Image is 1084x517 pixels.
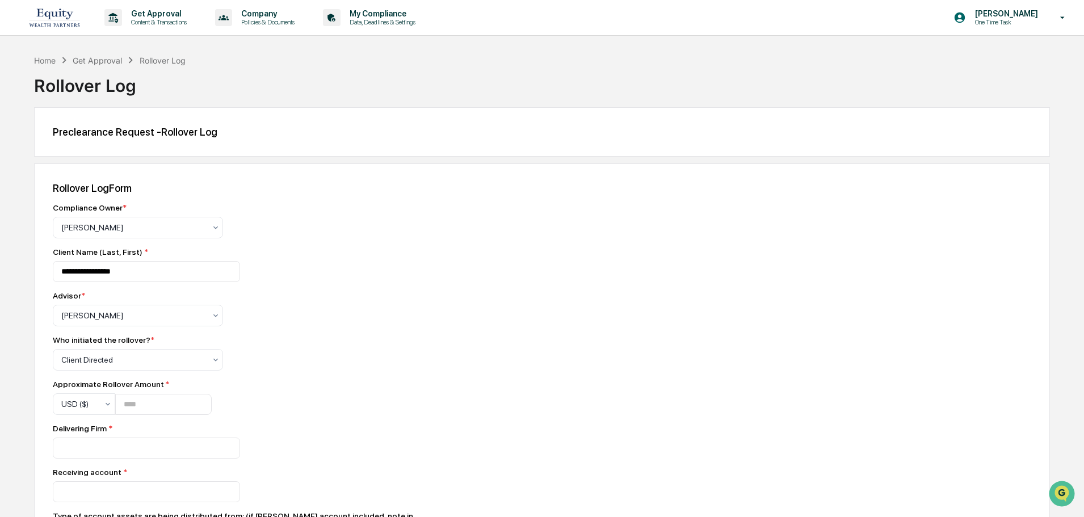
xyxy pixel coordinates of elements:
[11,166,20,175] div: 🔎
[7,138,78,159] a: 🖐️Preclearance
[11,24,207,42] p: How can we help?
[34,56,56,65] div: Home
[53,335,154,344] div: Who initiated the rollover?
[78,138,145,159] a: 🗄️Attestations
[341,9,421,18] p: My Compliance
[53,291,85,300] div: Advisor
[53,380,212,389] div: Approximate Rollover Amount
[11,144,20,153] div: 🖐️
[94,143,141,154] span: Attestations
[113,192,137,201] span: Pylon
[53,203,127,212] div: Compliance Owner
[80,192,137,201] a: Powered byPylon
[966,18,1044,26] p: One Time Task
[7,160,76,180] a: 🔎Data Lookup
[966,9,1044,18] p: [PERSON_NAME]
[1048,480,1078,510] iframe: Open customer support
[82,144,91,153] div: 🗄️
[53,126,1031,138] div: Preclearance Request - Rollover Log
[34,66,1050,96] div: Rollover Log
[11,87,32,107] img: 1746055101610-c473b297-6a78-478c-a979-82029cc54cd1
[53,247,450,257] div: Client Name (Last, First)
[39,98,144,107] div: We're available if you need us!
[73,56,122,65] div: Get Approval
[122,18,192,26] p: Content & Transactions
[30,52,187,64] input: Clear
[341,18,421,26] p: Data, Deadlines & Settings
[140,56,186,65] div: Rollover Log
[53,182,1031,194] div: Rollover Log Form
[27,5,82,30] img: logo
[232,9,300,18] p: Company
[193,90,207,104] button: Start new chat
[53,424,450,433] div: Delivering Firm
[23,165,72,176] span: Data Lookup
[122,9,192,18] p: Get Approval
[39,87,186,98] div: Start new chat
[23,143,73,154] span: Preclearance
[232,18,300,26] p: Policies & Documents
[53,468,450,477] div: Receiving account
